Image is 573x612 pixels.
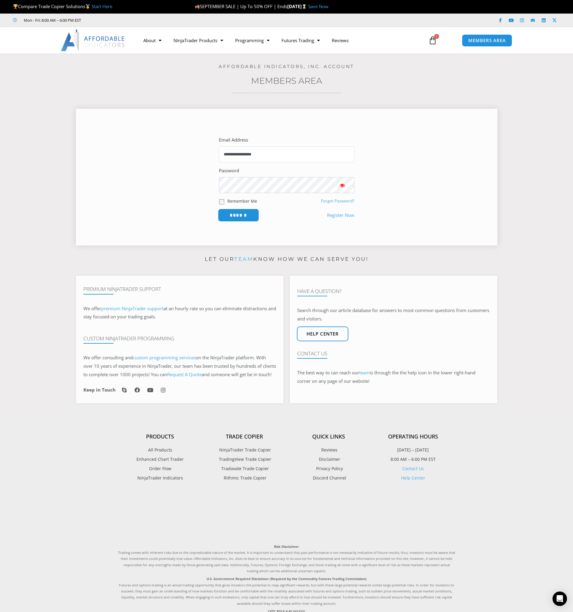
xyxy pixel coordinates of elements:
[118,446,202,454] a: All Products
[83,354,276,377] span: on the NinjaTrader platform. With over 10 years of experience in NinjaTrader, our team has been t...
[359,370,370,376] a: team
[297,306,490,323] p: Search through our article database for answers to most common questions from customers and visit...
[202,455,287,463] a: TradingView Trade Copier
[297,288,490,294] h4: Have A Question?
[83,336,276,342] h4: Custom NinjaTrader Programming
[149,465,171,473] span: Order Flow
[76,254,497,264] p: Let our know how we can serve you!
[227,198,257,204] label: Remember Me
[297,351,490,357] h4: Contact Us
[320,446,338,454] span: Reviews
[202,474,287,482] a: Rithmic Trade Copier
[371,433,455,440] h4: Operating Hours
[167,33,229,47] a: NinjaTrader Products
[330,177,354,193] button: Show password
[402,466,424,471] a: Contact Us
[274,544,299,549] strong: Risk Disclaimer
[22,17,81,24] span: Mon - Fri: 8:00 AM – 6:00 PM EST
[229,33,276,47] a: Programming
[101,305,163,311] a: premium NinjaTrader support
[217,455,271,463] span: TradingView Trade Copier
[61,30,126,51] img: LogoAI | Affordable Indicators – NinjaTrader
[133,354,196,361] a: custom programming services
[462,34,512,47] a: MEMBERS AREA
[207,576,366,581] strong: U.S. Government Required Disclaimer (Required by the Commodity Futures Trading Commission)
[553,592,567,606] div: Open Intercom Messenger
[118,474,202,482] a: NinjaTrader Indicators
[118,495,455,538] iframe: Customer reviews powered by Trustpilot
[83,354,196,361] span: We offer consulting and
[195,3,287,9] span: SEPTEMBER SALE | Up To 50% OFF | Ends
[251,76,322,86] a: Members Area
[136,455,184,463] span: Enhanced Chart Trader
[287,446,371,454] a: Reviews
[326,33,355,47] a: Reviews
[276,33,326,47] a: Futures Trading
[321,198,354,204] a: Forgot Password?
[137,474,183,482] span: NinjaTrader Indicators
[92,3,112,9] a: Start Here
[219,167,239,175] label: Password
[371,455,455,463] p: 8:00 AM – 6:00 PM EST
[315,465,343,473] span: Privacy Policy
[287,3,308,9] strong: [DATE]
[401,475,425,481] a: Help Center
[167,371,202,377] a: Request A Quote
[137,33,167,47] a: About
[118,455,202,463] a: Enhanced Chart Trader
[220,465,269,473] span: Tradovate Trade Copier
[13,3,112,9] span: Compare Trade Copier Solutions
[89,17,180,23] iframe: Customer reviews powered by Trustpilot
[86,4,90,9] img: 🥇
[118,544,455,574] p: Trading comes with inherent risks due to the unpredictable nature of the market. It is important ...
[148,446,172,454] span: All Products
[287,465,371,473] a: Privacy Policy
[234,256,253,262] a: team
[434,34,439,39] span: 0
[202,433,287,440] h4: Trade Copier
[327,211,354,220] a: Register Now
[311,474,346,482] span: Discord Channel
[307,332,339,336] span: Help center
[83,305,101,311] span: We offer
[302,4,307,9] img: ⌛
[317,455,340,463] span: Disclaimer
[222,474,266,482] span: Rithmic Trade Copier
[287,474,371,482] a: Discord Channel
[83,286,276,292] h4: Premium NinjaTrader Support
[297,326,348,341] a: Help center
[287,433,371,440] h4: Quick Links
[202,465,287,473] a: Tradovate Trade Copier
[118,576,455,607] p: Futures and options trading is an actual trading opportunity that gives investors the potential t...
[371,446,455,454] p: [DATE] – [DATE]
[13,4,18,9] img: 🏆
[83,305,276,320] span: at an hourly rate so you can eliminate distractions and stay focused on your trading goals.
[297,369,490,386] p: The best way to can reach our is through the the help icon in the lower right-hand corner on any ...
[219,136,248,144] label: Email Address
[83,387,116,393] h6: Keep in Touch
[218,446,271,454] span: NinjaTrader Trade Copier
[118,433,202,440] h4: Products
[195,4,200,9] img: 🍂
[287,455,371,463] a: Disclaimer
[137,33,422,47] nav: Menu
[468,38,506,43] span: MEMBERS AREA
[219,64,354,69] a: Affordable Indicators, Inc. Account
[419,32,446,49] a: 0
[308,3,329,9] a: Save Now
[118,465,202,473] a: Order Flow
[202,446,287,454] a: NinjaTrader Trade Copier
